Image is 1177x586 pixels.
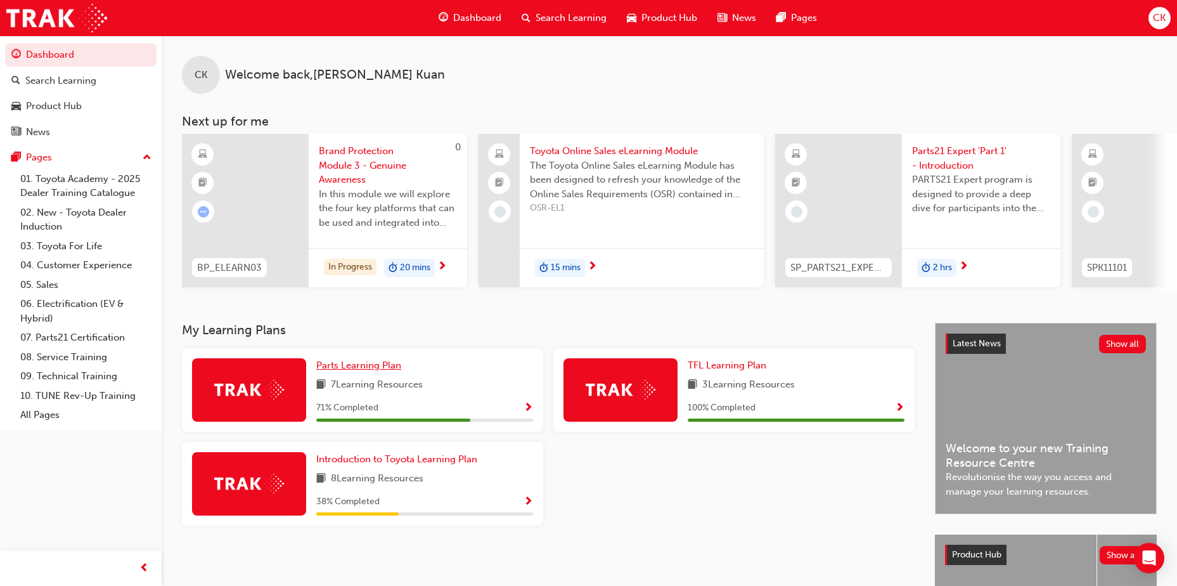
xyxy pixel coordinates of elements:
a: 08. Service Training [15,348,157,367]
span: learningRecordVerb_ATTEMPT-icon [198,206,209,218]
span: Toyota Online Sales eLearning Module [530,144,754,159]
button: Show Progress [524,400,533,416]
span: 71 % Completed [316,401,378,415]
a: TFL Learning Plan [688,358,771,373]
span: book-icon [316,471,326,487]
span: 3 Learning Resources [702,377,795,393]
a: Search Learning [5,69,157,93]
span: Brand Protection Module 3 - Genuine Awareness [319,144,457,187]
span: book-icon [688,377,697,393]
span: Search Learning [536,11,607,25]
span: booktick-icon [792,175,801,192]
span: Product Hub [952,549,1001,560]
a: guage-iconDashboard [428,5,511,31]
h3: My Learning Plans [182,323,915,337]
a: 03. Toyota For Life [15,237,157,256]
span: next-icon [437,261,447,273]
span: CK [195,68,207,82]
a: Parts Learning Plan [316,358,406,373]
a: 09. Technical Training [15,367,157,386]
div: Product Hub [26,99,82,114]
img: Trak [214,474,284,493]
span: laptop-icon [495,146,504,163]
button: Show Progress [524,494,533,510]
img: Trak [6,4,107,32]
span: learningRecordVerb_NONE-icon [494,206,506,218]
span: The Toyota Online Sales eLearning Module has been designed to refresh your knowledge of the Onlin... [530,159,754,202]
span: OSR-EL1 [530,201,754,216]
span: book-icon [316,377,326,393]
span: car-icon [627,10,636,26]
span: PARTS21 Expert program is designed to provide a deep dive for participants into the framework and... [912,173,1050,216]
span: Introduction to Toyota Learning Plan [316,453,477,465]
span: search-icon [522,10,531,26]
div: News [26,125,50,140]
button: DashboardSearch LearningProduct HubNews [5,41,157,146]
span: 38 % Completed [316,495,380,509]
span: up-icon [143,150,151,166]
span: duration-icon [539,260,548,277]
a: Product Hub [5,94,157,118]
span: CK [1153,11,1166,25]
span: booktick-icon [1088,175,1097,192]
button: Pages [5,146,157,169]
button: Show all [1100,546,1147,564]
a: Dashboard [5,43,157,67]
span: Welcome back , [PERSON_NAME] Kuan [225,68,445,82]
span: learningRecordVerb_NONE-icon [791,206,802,218]
a: 01. Toyota Academy - 2025 Dealer Training Catalogue [15,169,157,203]
span: car-icon [11,101,21,112]
a: 05. Sales [15,275,157,295]
span: booktick-icon [198,175,207,192]
span: duration-icon [389,260,397,277]
a: Latest NewsShow allWelcome to your new Training Resource CentreRevolutionise the way you access a... [935,323,1157,514]
a: news-iconNews [707,5,766,31]
a: Product HubShow all [945,545,1147,565]
div: In Progress [324,259,376,276]
span: Welcome to your new Training Resource Centre [946,441,1146,470]
button: Show all [1099,335,1147,353]
span: SPK11101 [1087,261,1127,275]
span: pages-icon [11,152,21,164]
a: search-iconSearch Learning [511,5,617,31]
span: Product Hub [641,11,697,25]
span: learningResourceType_ELEARNING-icon [1088,146,1097,163]
span: guage-icon [439,10,448,26]
span: SP_PARTS21_EXPERTP1_1223_EL [790,261,887,275]
span: 7 Learning Resources [331,377,423,393]
span: News [732,11,756,25]
a: All Pages [15,405,157,425]
span: Show Progress [524,497,533,508]
span: Show Progress [895,403,904,414]
span: next-icon [588,261,597,273]
span: 8 Learning Resources [331,471,423,487]
span: guage-icon [11,49,21,61]
span: news-icon [717,10,727,26]
span: pages-icon [776,10,786,26]
span: booktick-icon [495,175,504,192]
span: search-icon [11,75,20,87]
a: Introduction to Toyota Learning Plan [316,452,482,467]
a: News [5,120,157,144]
span: learningRecordVerb_NONE-icon [1088,206,1099,218]
span: 0 [455,141,461,153]
a: 04. Customer Experience [15,256,157,275]
h3: Next up for me [162,114,1177,129]
a: car-iconProduct Hub [617,5,707,31]
a: 10. TUNE Rev-Up Training [15,386,157,406]
span: 100 % Completed [688,401,756,415]
a: 06. Electrification (EV & Hybrid) [15,294,157,328]
span: prev-icon [139,561,149,576]
span: BP_ELEARN03 [197,261,262,275]
span: Pages [791,11,817,25]
span: Parts Learning Plan [316,360,401,371]
span: 15 mins [551,261,581,275]
span: learningResourceType_ELEARNING-icon [792,146,801,163]
span: In this module we will explore the four key platforms that can be used and integrated into your D... [319,187,457,230]
span: duration-icon [922,260,930,277]
span: Latest News [953,338,1001,349]
span: Parts21 Expert 'Part 1' - Introduction [912,144,1050,173]
a: 07. Parts21 Certification [15,328,157,348]
a: Latest NewsShow all [946,334,1146,354]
